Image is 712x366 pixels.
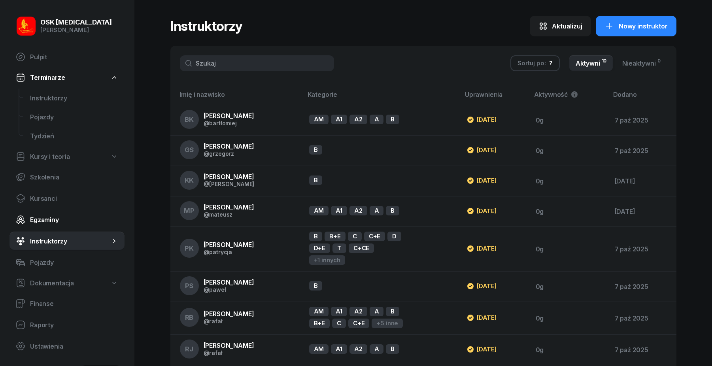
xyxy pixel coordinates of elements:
a: Nowy instruktor [596,16,676,36]
span: PK [185,245,194,252]
div: C [348,232,362,241]
div: B [386,115,399,124]
span: GS [185,147,194,153]
div: @patrycja [204,249,254,255]
div: @mateusz [204,211,254,218]
div: Aktualizuj [552,23,582,30]
div: [DATE] [466,345,497,354]
div: 7 paź 2025 [615,315,670,322]
div: C+E [364,232,385,241]
div: 7 paź 2025 [615,117,670,124]
div: D [387,232,401,241]
div: A [370,206,384,215]
span: [PERSON_NAME] [204,142,254,150]
a: Instruktorzy [24,89,125,108]
div: 0g [536,117,602,124]
div: +5 inne [372,319,403,328]
div: [DATE] [466,244,497,253]
div: @grzegorz [204,150,254,157]
div: @paweł [204,286,254,293]
div: 0g [536,177,602,185]
div: 7 paź 2025 [615,147,670,155]
div: AM [309,115,329,124]
a: Tydzień [24,126,125,145]
div: [DATE] [466,176,497,185]
div: AM [309,307,329,316]
div: @rafał [204,349,254,356]
div: B [386,344,399,354]
div: B+E [309,319,330,328]
span: Imię i nazwisko [180,91,225,98]
span: Uprawnienia [465,91,502,98]
a: Pulpit [9,47,125,66]
div: 0g [536,208,602,215]
div: [DATE] [466,145,497,155]
span: Instruktorzy [30,238,110,245]
div: B+E [325,232,346,241]
div: @bartłomiej [204,120,254,126]
span: Raporty [30,321,118,329]
div: [DATE] [466,281,497,291]
a: Kursanci [9,189,125,208]
span: Aktywność [534,91,568,98]
div: B [309,145,323,155]
div: +1 innych [309,255,346,265]
h1: Instruktorzy [170,19,242,33]
span: Terminarze [30,74,65,81]
div: [DATE] [615,208,670,215]
div: A2 [349,115,367,124]
a: Raporty [9,315,125,334]
div: 0g [536,346,602,354]
span: Pojazdy [30,259,118,266]
div: 7 paź 2025 [615,245,670,253]
div: ? [549,60,553,67]
a: Szkolenia [9,168,125,187]
span: [PERSON_NAME] [204,310,254,318]
div: A1 [331,307,347,316]
div: A2 [349,206,367,215]
div: [DATE] [466,115,497,125]
a: Kursy i teoria [9,148,125,165]
a: Aktywni [569,55,613,71]
div: B [309,175,323,185]
div: A2 [349,307,367,316]
span: RJ [185,346,193,353]
a: Dokumentacja [9,274,125,292]
div: 0g [536,283,602,291]
span: Nowy instruktor [619,23,668,30]
span: Dodano [613,91,637,98]
input: Szukaj [180,55,334,71]
button: Sortuj po:? [510,55,560,71]
a: Pojazdy [9,253,125,272]
div: OSK [MEDICAL_DATA] [40,19,112,26]
div: 0g [536,315,602,322]
span: Dokumentacja [30,279,74,287]
span: Instruktorzy [30,94,118,102]
div: @rafał [204,318,254,324]
span: Pulpit [30,53,118,61]
div: AM [309,206,329,215]
div: D+E [309,243,331,253]
a: Ustawienia [9,337,125,356]
div: 7 paź 2025 [615,283,670,291]
span: Kategorie [308,91,338,98]
span: Finanse [30,300,118,308]
div: A [370,115,384,124]
span: Tydzień [30,132,118,140]
span: BK [185,116,194,123]
span: RB [185,314,194,321]
span: Kursanci [30,195,118,202]
a: Pojazdy [24,108,125,126]
span: [PERSON_NAME] [204,203,254,211]
span: PS [185,283,194,289]
div: T [332,243,346,253]
div: A [370,344,384,354]
div: B [386,206,399,215]
div: AM [309,344,329,354]
div: @[PERSON_NAME] [204,181,255,187]
span: [PERSON_NAME] [204,173,254,181]
div: [PERSON_NAME] [40,26,112,34]
div: B [309,232,323,241]
a: Instruktorzy [9,232,125,251]
a: Terminarze [9,69,125,86]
